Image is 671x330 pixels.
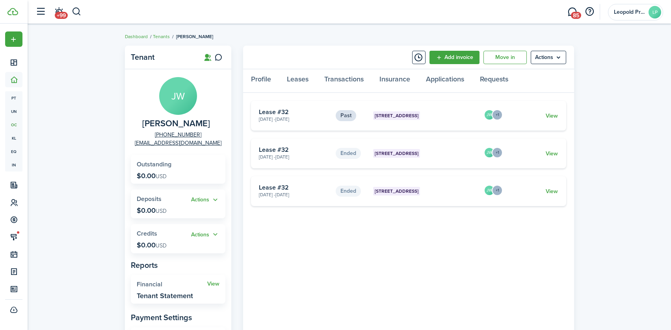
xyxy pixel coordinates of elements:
button: Open menu [531,51,566,64]
avatar-text: JW [159,77,197,115]
button: Actions [191,230,219,239]
panel-main-title: Tenant [131,53,194,62]
a: View [546,112,558,120]
status: Past [336,110,356,121]
button: Open menu [191,195,219,205]
span: USD [156,172,167,181]
button: Open menu [495,147,503,158]
status: Ended [336,186,361,197]
a: Tenants [153,33,170,40]
a: Insurance [372,69,418,93]
card-title: Lease #32 [259,146,330,153]
panel-main-subtitle: Reports [131,259,225,271]
a: View [546,149,558,158]
card-description: [DATE] - [DATE] [259,116,330,123]
menu-trigger: +1 [492,109,503,120]
a: Dashboard [125,33,148,40]
img: TenantCloud [7,8,18,15]
avatar-text: LP [649,6,661,18]
span: Leopold Property Group [614,9,645,15]
span: Credits [137,229,157,238]
button: Actions [191,195,219,205]
button: Open menu [495,109,503,120]
a: View [207,281,219,287]
card-title: Lease #32 [259,184,330,191]
a: Notifications [51,2,66,22]
span: [STREET_ADDRESS] [375,150,418,157]
widget-stats-description: Tenant Statement [137,292,193,300]
menu-btn: Actions [531,51,566,64]
span: Deposits [137,194,162,203]
button: Timeline [412,51,426,64]
menu-trigger: +1 [492,147,503,158]
span: [STREET_ADDRESS] [375,188,418,195]
a: eq [5,145,22,158]
widget-stats-title: Financial [137,281,207,288]
button: Open menu [5,31,22,47]
a: [EMAIL_ADDRESS][DOMAIN_NAME] [135,139,221,147]
a: Profile [243,69,279,93]
span: +99 [55,12,68,19]
a: pt [5,91,22,105]
span: [STREET_ADDRESS] [375,112,418,119]
span: USD [156,242,167,250]
a: Add invoice [429,51,480,64]
span: Jamie Wiseman [142,119,210,129]
a: Applications [418,69,472,93]
button: Open resource center [583,5,596,18]
span: 85 [571,12,581,19]
a: Leases [279,69,316,93]
button: Search [72,5,82,18]
a: un [5,105,22,118]
a: oc [5,118,22,131]
a: Transactions [316,69,372,93]
a: in [5,158,22,171]
card-title: Lease #32 [259,109,330,116]
a: [PHONE_NUMBER] [155,131,201,139]
span: USD [156,207,167,215]
span: Outstanding [137,160,171,169]
p: $0.00 [137,206,167,214]
span: [PERSON_NAME] [176,33,213,40]
a: Requests [472,69,516,93]
a: Messaging [565,2,580,22]
p: $0.00 [137,241,167,249]
p: $0.00 [137,172,167,180]
button: Open menu [495,185,503,196]
button: Open sidebar [33,4,48,19]
status: Ended [336,148,361,159]
menu-trigger: +1 [492,185,503,196]
panel-main-subtitle: Payment Settings [131,312,225,323]
a: View [546,187,558,195]
card-description: [DATE] - [DATE] [259,191,330,198]
button: Open menu [191,230,219,239]
a: Move in [483,51,527,64]
card-description: [DATE] - [DATE] [259,153,330,160]
a: kl [5,131,22,145]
